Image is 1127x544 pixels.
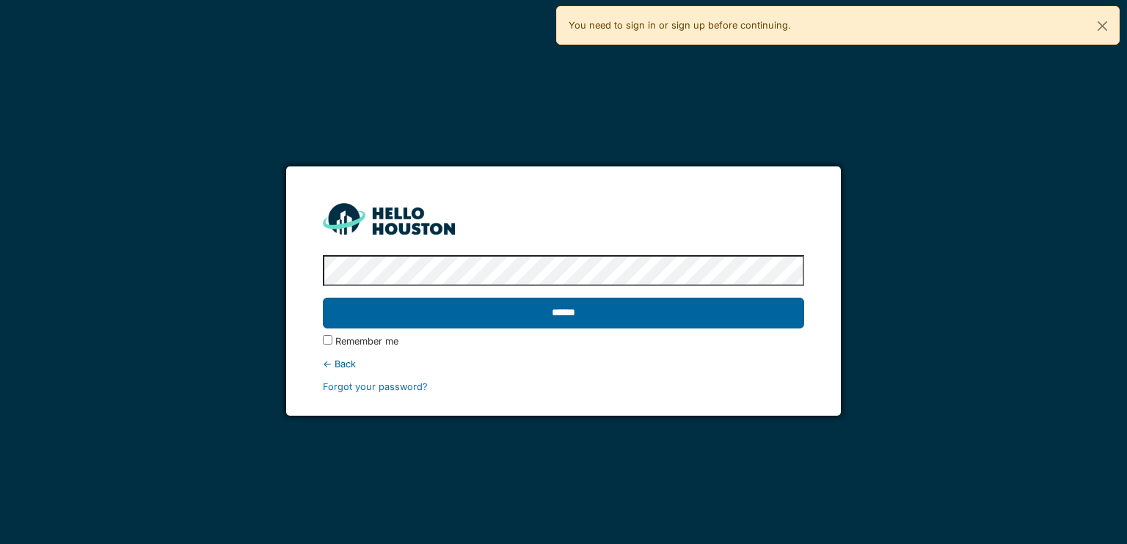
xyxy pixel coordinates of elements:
button: Close [1086,7,1119,45]
div: ← Back [323,357,803,371]
img: HH_line-BYnF2_Hg.png [323,203,455,235]
div: You need to sign in or sign up before continuing. [556,6,1120,45]
a: Forgot your password? [323,381,428,392]
label: Remember me [335,334,398,348]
